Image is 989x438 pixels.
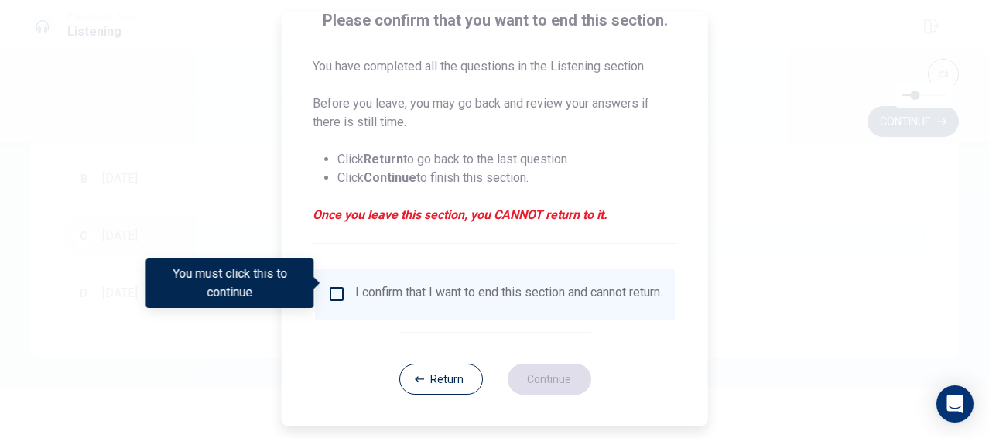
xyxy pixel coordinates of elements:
[337,169,677,187] li: Click to finish this section.
[313,57,677,76] p: You have completed all the questions in the Listening section.
[936,385,974,423] div: Open Intercom Messenger
[399,364,482,395] button: Return
[337,150,677,169] li: Click to go back to the last question
[507,364,590,395] button: Continue
[313,94,677,132] p: Before you leave, you may go back and review your answers if there is still time.
[364,152,403,166] strong: Return
[355,285,662,303] div: I confirm that I want to end this section and cannot return.
[145,258,313,308] div: You must click this to continue
[313,206,677,224] em: Once you leave this section, you CANNOT return to it.
[327,285,346,303] span: You must click this to continue
[364,170,416,185] strong: Continue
